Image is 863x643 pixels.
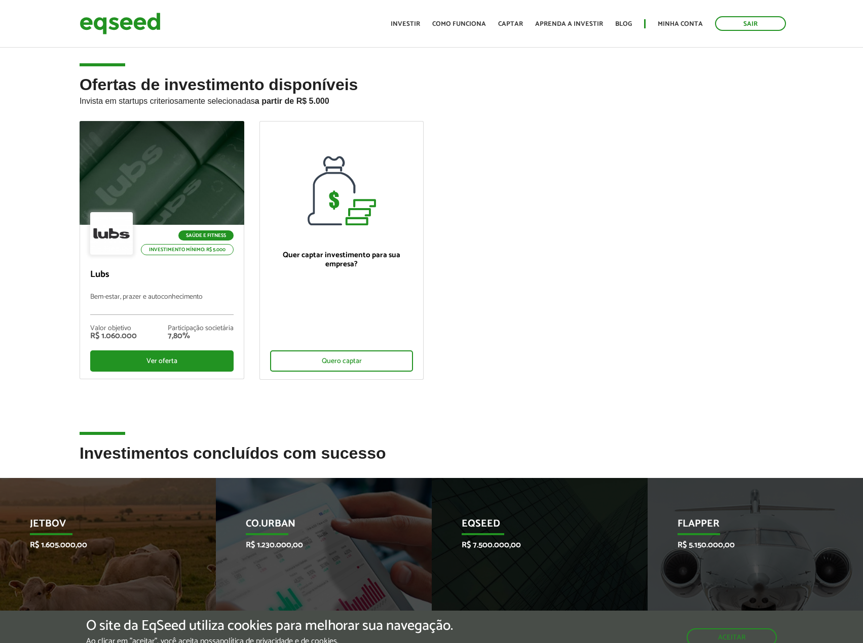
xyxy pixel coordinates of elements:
[432,21,486,27] a: Como funciona
[80,121,244,379] a: Saúde e Fitness Investimento mínimo: R$ 5.000 Lubs Bem-estar, prazer e autoconhecimento Valor obj...
[498,21,523,27] a: Captar
[30,518,170,535] p: JetBov
[178,230,234,240] p: Saúde e Fitness
[30,540,170,550] p: R$ 1.605.000,00
[86,618,453,634] h5: O site da EqSeed utiliza cookies para melhorar sua navegação.
[270,350,414,372] div: Quero captar
[80,94,783,106] p: Invista em startups criteriosamente selecionadas
[80,445,783,477] h2: Investimentos concluídos com sucesso
[678,518,818,535] p: Flapper
[715,16,786,31] a: Sair
[255,97,329,105] strong: a partir de R$ 5.000
[535,21,603,27] a: Aprenda a investir
[90,350,234,372] div: Ver oferta
[168,332,234,340] div: 7,80%
[678,540,818,550] p: R$ 5.150.000,00
[80,10,161,37] img: EqSeed
[168,325,234,332] div: Participação societária
[80,76,783,121] h2: Ofertas de investimento disponíveis
[259,121,424,380] a: Quer captar investimento para sua empresa? Quero captar
[391,21,420,27] a: Investir
[658,21,703,27] a: Minha conta
[246,518,386,535] p: Co.Urban
[462,518,602,535] p: EqSeed
[615,21,632,27] a: Blog
[462,540,602,550] p: R$ 7.500.000,00
[90,293,234,315] p: Bem-estar, prazer e autoconhecimento
[270,251,414,269] p: Quer captar investimento para sua empresa?
[141,244,234,255] p: Investimento mínimo: R$ 5.000
[90,325,137,332] div: Valor objetivo
[246,540,386,550] p: R$ 1.230.000,00
[90,269,234,280] p: Lubs
[90,332,137,340] div: R$ 1.060.000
